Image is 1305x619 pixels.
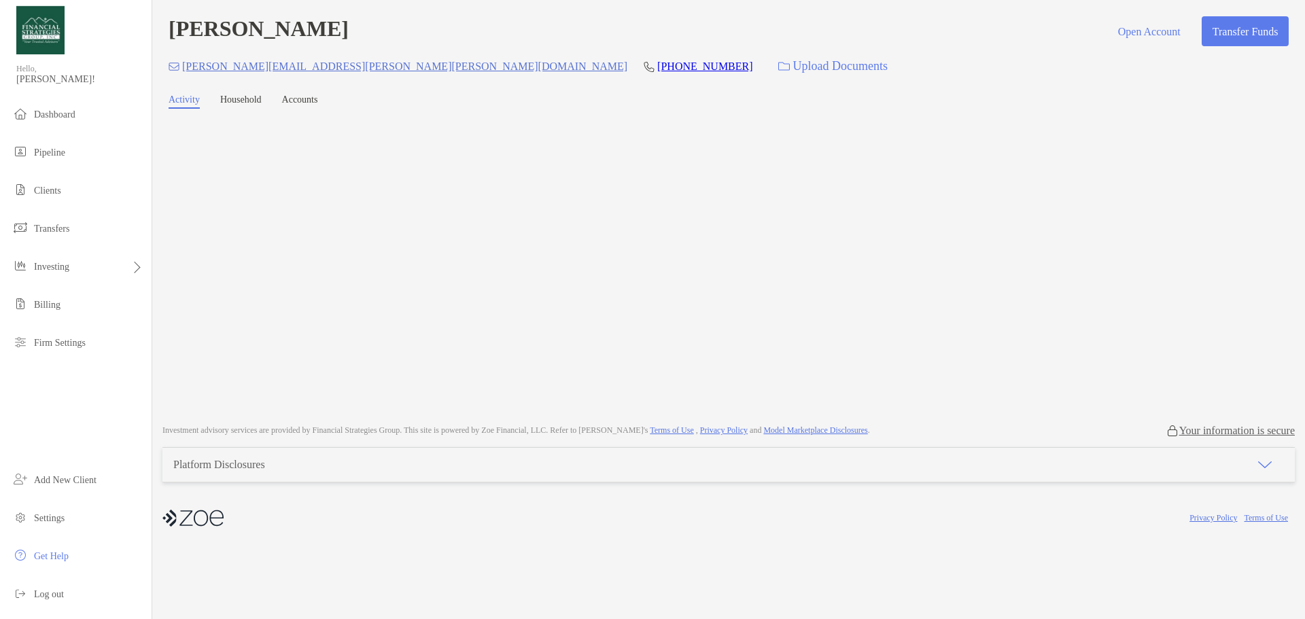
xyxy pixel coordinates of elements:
img: logout icon [12,585,29,601]
a: Household [220,94,262,109]
img: company logo [162,503,224,533]
p: Investment advisory services are provided by Financial Strategies Group . This site is powered by... [162,425,870,436]
a: Activity [169,94,200,109]
button: Open Account [1107,16,1191,46]
span: Billing [34,300,60,310]
div: Platform Disclosures [173,459,265,471]
img: billing icon [12,296,29,312]
img: button icon [778,62,790,71]
img: settings icon [12,509,29,525]
img: dashboard icon [12,105,29,122]
img: clients icon [12,181,29,198]
span: Clients [34,185,61,196]
span: Pipeline [34,147,65,158]
span: Firm Settings [34,338,86,348]
a: [PHONE_NUMBER] [657,60,752,72]
img: Zoe Logo [16,5,65,54]
img: Email Icon [169,63,179,71]
span: Dashboard [34,109,75,120]
a: Model Marketplace Disclosures [763,425,867,435]
span: Get Help [34,551,69,561]
span: Investing [34,262,69,272]
a: Terms of Use [1245,513,1288,523]
button: Transfer Funds [1202,16,1289,46]
img: get-help icon [12,547,29,563]
a: Privacy Policy [1189,513,1237,523]
a: Upload Documents [769,52,897,81]
h4: [PERSON_NAME] [169,16,349,46]
span: Log out [34,589,64,599]
a: Accounts [282,94,318,109]
img: add_new_client icon [12,471,29,487]
span: Transfers [34,224,69,234]
p: Your information is secure [1179,424,1295,437]
span: Settings [34,513,65,523]
img: transfers icon [12,219,29,236]
img: investing icon [12,258,29,274]
img: pipeline icon [12,143,29,160]
span: Add New Client [34,475,97,485]
a: Privacy Policy [700,425,748,435]
img: Phone Icon [644,61,655,72]
img: icon arrow [1257,457,1273,473]
p: [PERSON_NAME][EMAIL_ADDRESS][PERSON_NAME][PERSON_NAME][DOMAIN_NAME] [182,58,627,75]
span: [PERSON_NAME]! [16,74,143,85]
a: Terms of Use [650,425,693,435]
img: firm-settings icon [12,334,29,350]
